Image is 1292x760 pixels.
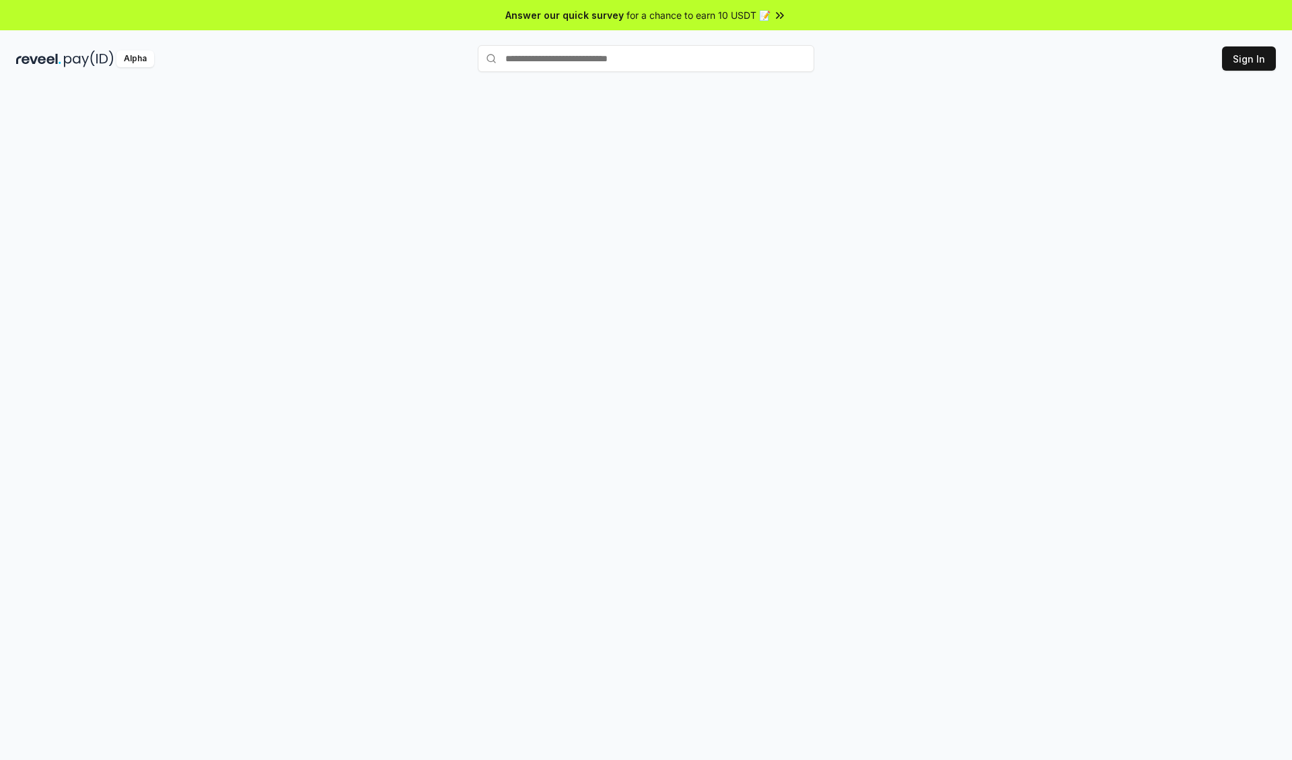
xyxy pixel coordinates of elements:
img: reveel_dark [16,50,61,67]
button: Sign In [1222,46,1276,71]
div: Alpha [116,50,154,67]
span: for a chance to earn 10 USDT 📝 [626,8,770,22]
span: Answer our quick survey [505,8,624,22]
img: pay_id [64,50,114,67]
